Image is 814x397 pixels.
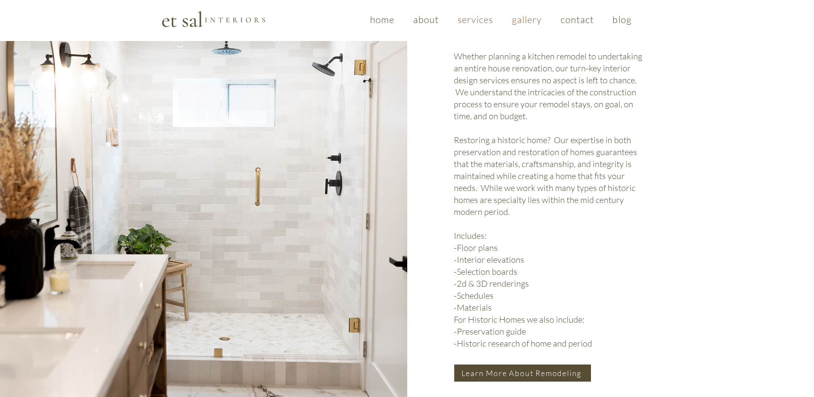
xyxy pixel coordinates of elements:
[454,134,646,218] p: Restoring a historic home? Our expertise in both preservation and restoration of homes guarantees...
[370,14,394,25] span: home
[553,9,602,29] a: contact
[512,14,542,25] span: gallery
[454,50,646,122] p: Whether planning a kitchen remodel to undertaking an entire house renovation, our turn-key interi...
[161,10,266,28] img: Et Sal Logo
[406,9,447,29] a: about
[458,14,494,25] span: services
[461,368,582,378] span: Learn More About Remodeling
[561,14,594,25] span: contact
[362,9,402,29] a: home
[454,314,646,350] p: For Historic Homes we also include: -Preservation guide -Historic research of home and period
[413,14,439,25] span: about
[504,9,550,29] a: gallery
[363,9,639,29] nav: Site
[454,365,591,382] a: Learn More About Remodeling
[605,9,639,29] a: blog
[454,218,646,314] p: Includes: -Floor plans -Interior elevations -Selection boards -2d & 3D renderings -Schedules -Mat...
[450,9,501,29] a: services
[612,14,631,25] span: blog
